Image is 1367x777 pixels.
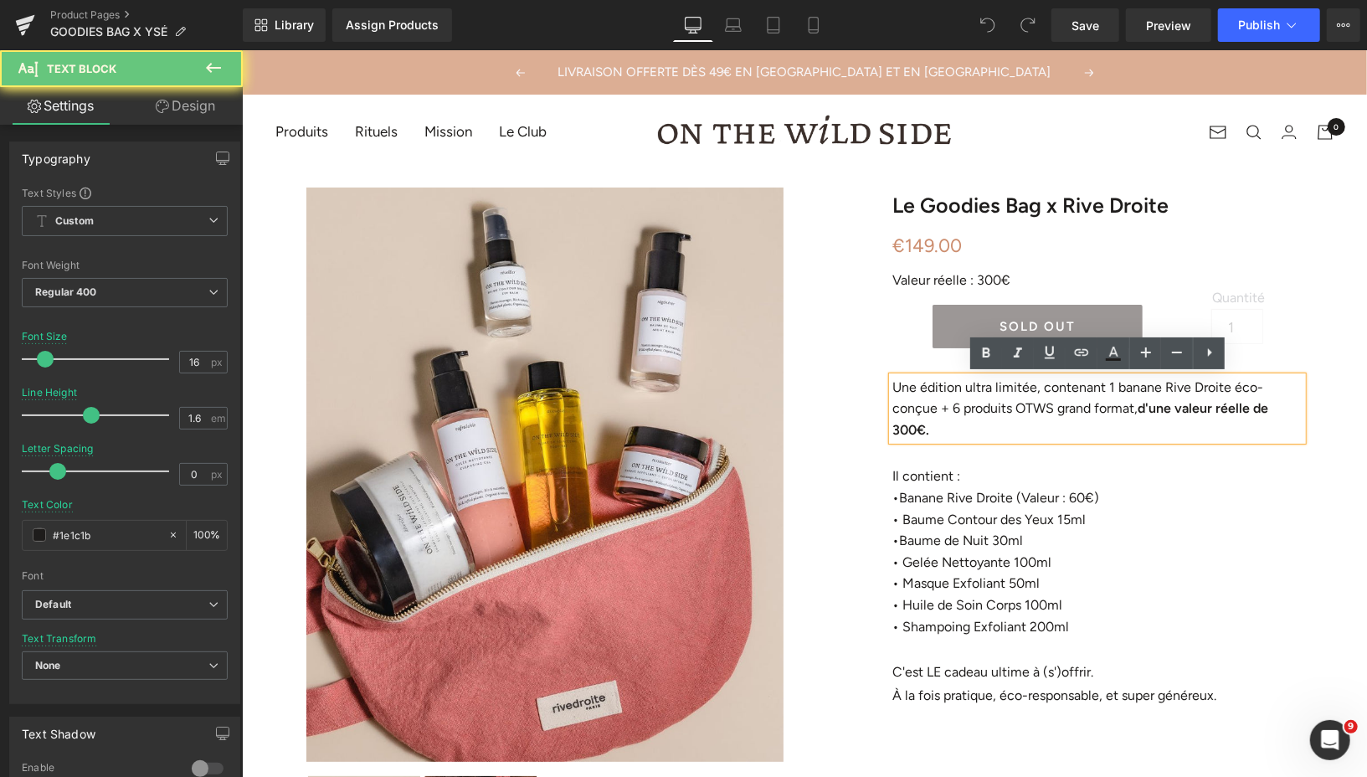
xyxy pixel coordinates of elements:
[257,69,305,94] a: Le Club
[650,437,1061,459] p: •
[650,544,1061,566] p: • Huile de Soin Corps 100ml
[35,659,61,672] b: None
[35,286,97,298] b: Regular 400
[22,142,90,166] div: Typography
[47,62,116,75] span: Text Block
[691,255,901,298] button: SOLD OUT
[1238,18,1280,32] span: Publish
[650,502,1061,523] p: • Gelée Nettoyante 100ml
[758,269,834,284] span: SOLD OUT
[794,8,834,42] a: Mobile
[753,8,794,42] a: Tablet
[22,443,94,455] div: Letter Spacing
[22,260,228,271] div: Font Weight
[971,8,1005,42] button: Undo
[316,13,809,32] p: LIVRAISON OFFERTE DÈS 49€ EN [GEOGRAPHIC_DATA] ET EN [GEOGRAPHIC_DATA]
[211,357,225,368] span: px
[650,327,1061,391] p: Une édition ultra limitée, contenant 1 banane Rive Droite éco-conçue + 6 produits OTWS grand format,
[1126,8,1211,42] a: Preview
[970,239,1048,260] label: Quantité
[673,8,713,42] a: Desktop
[1040,75,1055,89] a: Connexion
[650,459,1061,481] p: • Baume Contour des Yeux 15ml
[1310,720,1350,760] iframe: Intercom live chat
[182,69,230,94] a: Mission
[650,634,1061,657] p: À la fois pratique, éco-responsable, et super généreux.
[1005,75,1020,90] a: Recherche
[243,8,326,42] a: New Library
[275,18,314,33] span: Library
[650,219,1061,242] p: Valeur réelle : 300€
[1344,720,1358,733] span: 9
[650,137,1061,173] p: Le Goodies Bag x Rive Droite
[650,614,851,630] span: C'est LE cadeau ultime à (s')offrir.
[650,482,657,498] span: •
[33,69,86,94] a: Produits
[55,214,94,229] b: Custom
[64,137,542,712] img: Goodies bag x Rive Droite
[1327,8,1360,42] button: More
[125,87,246,125] a: Design
[650,350,1026,388] strong: d'une valeur réelle de 300€.
[1146,17,1191,34] span: Preview
[1218,8,1320,42] button: Publish
[22,633,97,645] div: Text Transform
[650,522,1061,544] p: • Masque Exfoliant 50ml
[50,25,167,39] span: GOODIES BAG X YSÉ
[22,718,95,741] div: Text Shadow
[22,331,68,342] div: Font Size
[50,8,243,22] a: Product Pages
[1075,75,1092,90] a: Panier
[22,186,228,199] div: Text Styles
[113,69,156,94] a: Rituels
[650,566,1061,588] p: • Shampoing Exfoliant 200ml
[650,415,1061,437] p: Il contient :
[713,8,753,42] a: Laptop
[22,499,73,511] div: Text Color
[1072,17,1099,34] span: Save
[650,180,720,212] span: €149.00
[1086,68,1103,85] cart-count: 0
[187,521,227,550] div: %
[22,570,228,582] div: Font
[650,480,1061,502] p: Baume de Nuit 30ml
[22,387,77,399] div: Line Height
[1011,8,1045,42] button: Redo
[35,598,71,612] i: Default
[657,440,857,455] span: Banane Rive Droite (Valeur : 60€)
[346,18,439,32] div: Assign Products
[211,469,225,480] span: px
[211,413,225,424] span: em
[53,526,160,544] input: Color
